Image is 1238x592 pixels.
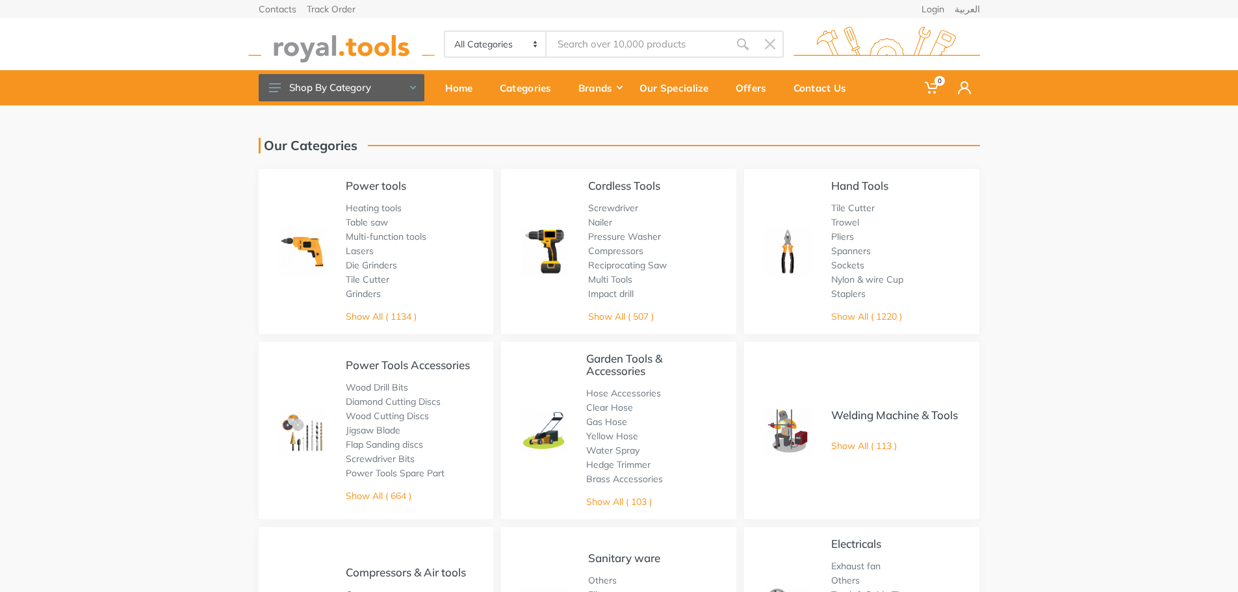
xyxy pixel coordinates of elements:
a: Wood Cutting Discs [346,410,429,422]
div: Offers [727,74,784,101]
a: Staplers [831,288,866,300]
a: Hose Accessories [586,387,661,399]
a: Reciprocating Saw [588,259,667,271]
a: Brass Accessories [586,473,663,485]
input: Site search [547,31,729,58]
a: Die Grinders [346,259,397,271]
a: Show All ( 507 ) [588,311,654,322]
a: Nailer [588,216,612,228]
a: Lasers [346,245,374,257]
a: Power Tools Spare Part [346,467,445,479]
a: العربية [955,5,980,14]
a: Contacts [259,5,296,14]
h1: Our Categories [259,138,357,153]
a: 0 [916,70,949,105]
a: Welding Machine & Tools [831,408,958,422]
a: Others [588,574,617,586]
span: 0 [935,76,945,86]
img: royal.tools Logo [248,27,435,62]
select: Category [445,32,547,57]
a: Show All ( 1220 ) [831,311,902,322]
a: Screwdriver Bits [346,453,415,465]
a: Diamond Cutting Discs [346,396,441,407]
a: Electricals [831,537,881,550]
a: Hedge Trimmer [586,459,651,470]
a: Impact drill [588,288,634,300]
a: Pressure Washer [588,231,661,242]
a: Power tools [346,179,406,192]
img: Royal - Welding Machine & Tools [764,407,812,455]
img: Royal - Power tools [278,227,326,276]
a: Garden Tools & Accessories [586,352,662,378]
a: Track Order [307,5,355,14]
a: Cordless Tools [588,179,660,192]
a: Screwdriver [588,202,638,214]
a: Multi-function tools [346,231,426,242]
div: Our Specialize [630,74,727,101]
div: Home [436,74,491,101]
a: Home [436,70,491,105]
a: Sockets [831,259,864,271]
a: Yellow Hose [586,430,638,442]
button: Shop By Category [259,74,424,101]
div: Categories [491,74,569,101]
a: Grinders [346,288,381,300]
div: Contact Us [784,74,864,101]
a: Login [922,5,944,14]
img: Royal - Power Tools Accessories [278,407,326,455]
a: Contact Us [784,70,864,105]
a: Table saw [346,216,388,228]
a: Tile Cutter [831,202,875,214]
a: Offers [727,70,784,105]
a: Show All ( 113 ) [831,440,897,452]
img: Royal - Cordless Tools [521,227,569,276]
div: Brands [569,74,630,101]
a: Water Spray [586,444,639,456]
a: Jigsaw Blade [346,424,400,436]
a: Compressors & Air tools [346,565,466,579]
a: Our Specialize [630,70,727,105]
a: Nylon & wire Cup [831,274,903,285]
a: Clear Hose [586,402,633,413]
a: Flap Sanding discs [346,439,423,450]
a: Spanners [831,245,871,257]
a: Show All ( 664 ) [346,490,411,502]
a: Gas Hose [586,416,627,428]
a: Trowel [831,216,859,228]
a: Show All ( 1134 ) [346,311,417,322]
a: Tile Cutter [346,274,389,285]
a: Categories [491,70,569,105]
a: Pliers [831,231,854,242]
a: Multi Tools [588,274,632,285]
a: Power Tools Accessories [346,358,470,372]
a: Compressors [588,245,643,257]
a: Sanitary ware [588,551,660,565]
img: Royal - Garden Tools & Accessories [521,407,566,453]
a: Heating tools [346,202,402,214]
img: Royal - Hand Tools [764,227,812,276]
a: Others [831,574,860,586]
a: Show All ( 103 ) [586,496,652,508]
a: Wood Drill Bits [346,381,408,393]
a: Hand Tools [831,179,888,192]
a: Exhaust fan [831,560,881,572]
img: royal.tools Logo [793,27,980,62]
